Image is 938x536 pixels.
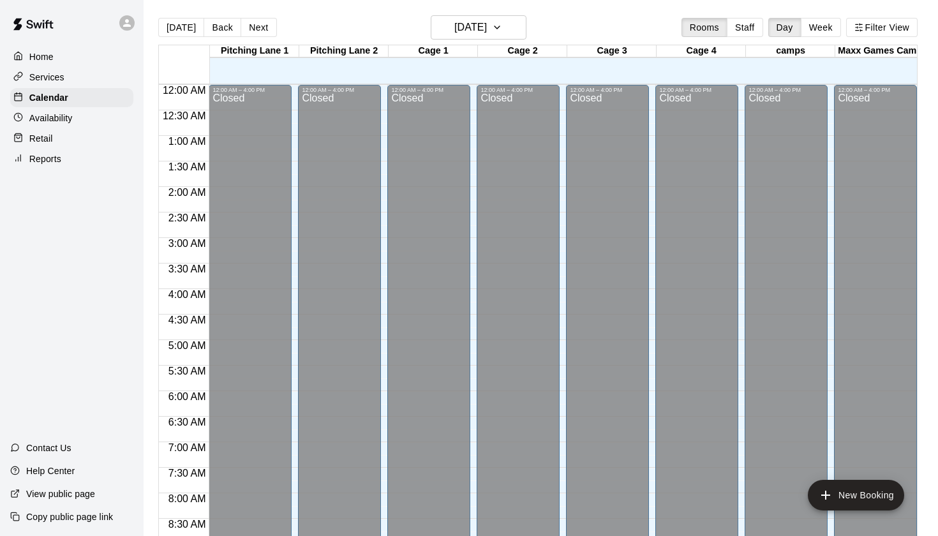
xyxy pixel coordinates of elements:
span: 5:30 AM [165,366,209,376]
button: Day [768,18,801,37]
div: camps [746,45,835,57]
button: Back [204,18,241,37]
div: Cage 3 [567,45,657,57]
span: 1:30 AM [165,161,209,172]
p: Contact Us [26,442,71,454]
div: 12:00 AM – 4:00 PM [212,87,288,93]
a: Services [10,68,133,87]
span: 12:30 AM [160,110,209,121]
div: Cage 1 [389,45,478,57]
div: 12:00 AM – 4:00 PM [838,87,913,93]
button: Week [801,18,841,37]
span: 8:00 AM [165,493,209,504]
span: 3:30 AM [165,264,209,274]
span: 6:30 AM [165,417,209,428]
h6: [DATE] [454,19,487,36]
p: Availability [29,112,73,124]
div: Pitching Lane 1 [210,45,299,57]
span: 8:30 AM [165,519,209,530]
span: 4:30 AM [165,315,209,325]
p: Calendar [29,91,68,104]
span: 7:00 AM [165,442,209,453]
p: Home [29,50,54,63]
p: Copy public page link [26,510,113,523]
div: Cage 4 [657,45,746,57]
button: [DATE] [431,15,526,40]
div: 12:00 AM – 4:00 PM [748,87,824,93]
button: add [808,480,904,510]
div: Maxx Games Camp [835,45,925,57]
div: 12:00 AM – 4:00 PM [480,87,556,93]
a: Retail [10,129,133,148]
div: 12:00 AM – 4:00 PM [570,87,645,93]
button: Rooms [681,18,727,37]
div: Pitching Lane 2 [299,45,389,57]
a: Calendar [10,88,133,107]
div: 12:00 AM – 4:00 PM [302,87,377,93]
span: 7:30 AM [165,468,209,479]
p: Services [29,71,64,84]
div: Cage 2 [478,45,567,57]
p: Retail [29,132,53,145]
p: Help Center [26,465,75,477]
button: Next [241,18,276,37]
div: 12:00 AM – 4:00 PM [391,87,466,93]
span: 4:00 AM [165,289,209,300]
span: 2:00 AM [165,187,209,198]
a: Availability [10,108,133,128]
button: Filter View [846,18,918,37]
div: 12:00 AM – 4:00 PM [659,87,734,93]
span: 1:00 AM [165,136,209,147]
button: [DATE] [158,18,204,37]
p: View public page [26,488,95,500]
a: Home [10,47,133,66]
span: 6:00 AM [165,391,209,402]
span: 2:30 AM [165,212,209,223]
span: 5:00 AM [165,340,209,351]
span: 12:00 AM [160,85,209,96]
span: 3:00 AM [165,238,209,249]
button: Staff [727,18,763,37]
a: Reports [10,149,133,168]
p: Reports [29,153,61,165]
